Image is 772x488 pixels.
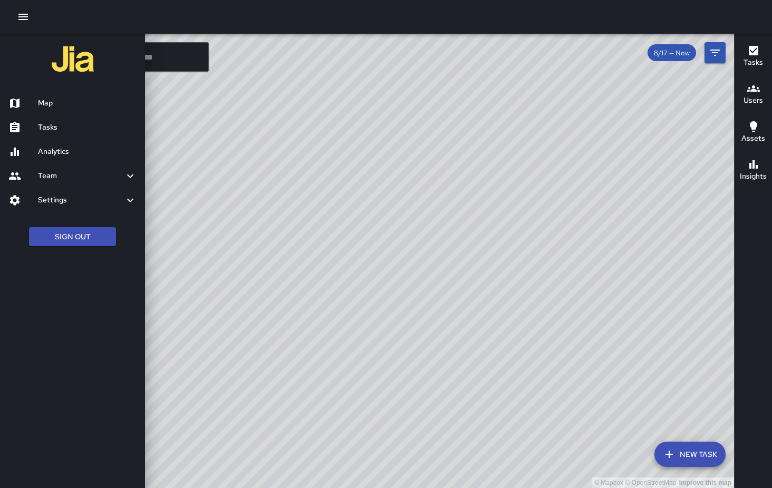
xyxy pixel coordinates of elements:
[744,95,763,106] h6: Users
[654,442,726,467] button: New Task
[52,38,94,80] img: jia-logo
[38,146,137,158] h6: Analytics
[38,122,137,133] h6: Tasks
[740,171,767,182] h6: Insights
[38,170,124,182] h6: Team
[29,227,116,247] button: Sign Out
[38,194,124,206] h6: Settings
[38,97,137,109] h6: Map
[741,133,765,144] h6: Assets
[744,57,763,69] h6: Tasks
